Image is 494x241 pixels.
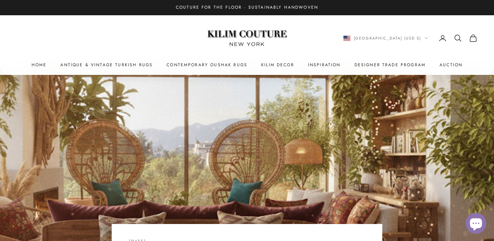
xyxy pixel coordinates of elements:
[17,61,477,68] nav: Primary navigation
[176,4,318,11] p: Couture for the Floor · Sustainably Handwoven
[167,61,247,68] a: Contemporary Oushak Rugs
[440,61,462,68] a: Auction
[261,61,294,68] summary: Kilim Decor
[343,34,478,42] nav: Secondary navigation
[463,213,488,235] inbox-online-store-chat: Shopify online store chat
[355,61,426,68] a: Designer Trade Program
[354,35,421,41] span: [GEOGRAPHIC_DATA] (USD $)
[343,35,428,41] button: Change country or currency
[60,61,153,68] a: Antique & Vintage Turkish Rugs
[308,61,341,68] a: Inspiration
[32,61,47,68] a: Home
